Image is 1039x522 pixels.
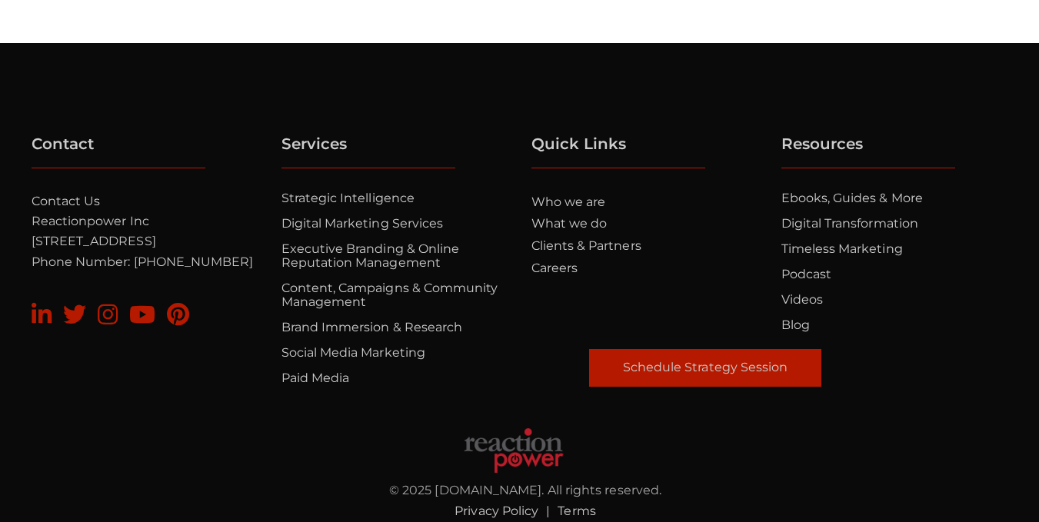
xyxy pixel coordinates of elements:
h5: Quick Links [531,135,706,168]
a: Terms [558,504,595,518]
a: Podcast [781,267,831,281]
a: Executive Branding & Online Reputation Management [281,241,460,270]
h5: Contact [32,135,206,168]
a: Videos [781,292,823,307]
img: Executive Branding | Personal Branding Agency [462,427,565,474]
h5: Services [281,135,456,168]
a: Digital Transformation [781,216,918,231]
p: © 2025 [DOMAIN_NAME]. All rights reserved. [287,480,764,500]
a: Ebooks, Guides & More [781,191,923,205]
a: Schedule Strategy Session [589,349,821,386]
a: Clients & Partners [531,238,641,253]
a: Strategic Intelligence [281,191,415,205]
a: Blog [781,318,810,332]
a: Content, Campaigns & Community Management [281,281,498,309]
h5: Resources [781,135,956,168]
a: Privacy Policy [455,504,538,518]
a: Careers [531,261,578,275]
li: | [538,501,558,521]
p: Reactionpower Inc [STREET_ADDRESS] Phone Number: [PHONE_NUMBER] [32,191,264,273]
a: Timeless Marketing [781,241,903,256]
a: Social Media Marketing [281,345,425,360]
a: Contact Us [32,194,101,208]
a: Digital Marketing Services [281,216,444,231]
a: What we do [531,216,608,231]
a: Who we are [531,195,606,209]
a: Brand Immersion & Research [281,320,463,334]
a: Paid Media [281,371,350,385]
